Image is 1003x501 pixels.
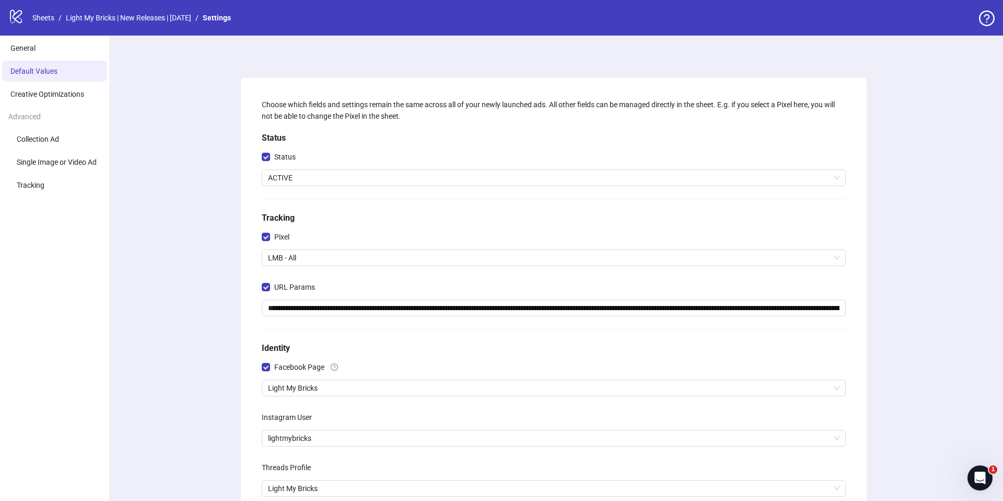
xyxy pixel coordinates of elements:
[10,90,84,98] span: Creative Optimizations
[270,151,300,163] span: Status
[268,430,839,446] span: lightmybricks
[10,67,57,75] span: Default Values
[268,380,839,396] span: Light My Bricks
[331,363,338,371] span: question-circle
[979,10,995,26] span: question-circle
[262,409,319,426] label: Instagram User
[262,342,846,355] h5: Identity
[17,181,44,189] span: Tracking
[17,135,59,143] span: Collection Ad
[262,132,846,144] h5: Status
[262,459,318,476] label: Threads Profile
[17,158,97,166] span: Single Image or Video Ad
[268,250,839,266] span: LMB - All
[59,12,62,24] li: /
[195,12,199,24] li: /
[270,281,319,293] span: URL Params
[270,231,294,243] span: Pixel
[268,481,839,496] span: Light My Bricks
[967,465,993,491] iframe: Intercom live chat
[201,12,233,24] a: Settings
[989,465,997,474] span: 1
[270,361,329,373] span: Facebook Page
[10,44,36,52] span: General
[64,12,193,24] a: Light My Bricks | New Releases | [DATE]
[262,212,846,224] h5: Tracking
[30,12,56,24] a: Sheets
[268,170,839,186] span: ACTIVE
[262,99,846,122] div: Choose which fields and settings remain the same across all of your newly launched ads. All other...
